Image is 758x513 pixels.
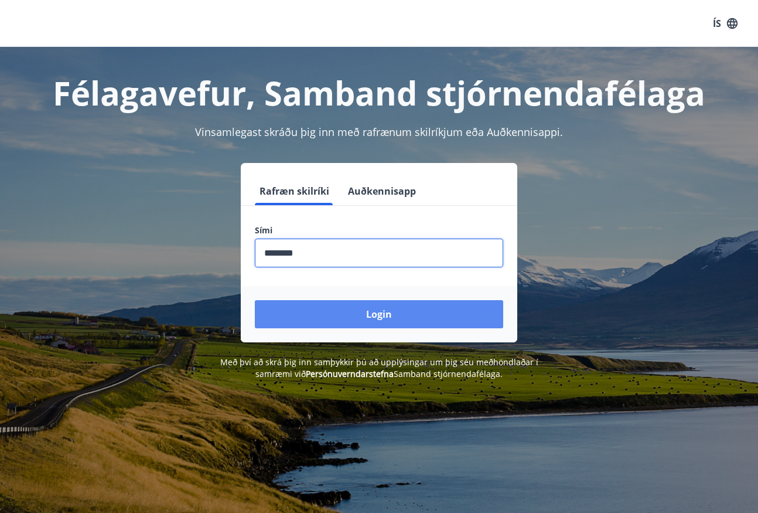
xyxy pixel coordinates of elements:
[255,177,334,205] button: Rafræn skilríki
[220,356,538,379] span: Með því að skrá þig inn samþykkir þú að upplýsingar um þig séu meðhöndlaðar í samræmi við Samband...
[706,13,744,34] button: ÍS
[343,177,421,205] button: Auðkennisapp
[195,125,563,139] span: Vinsamlegast skráðu þig inn með rafrænum skilríkjum eða Auðkennisappi.
[14,70,744,115] h1: Félagavefur, Samband stjórnendafélaga
[306,368,394,379] a: Persónuverndarstefna
[255,225,503,236] label: Sími
[255,300,503,328] button: Login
